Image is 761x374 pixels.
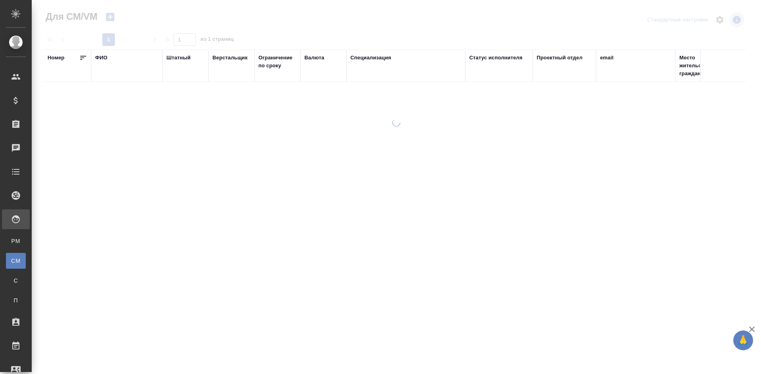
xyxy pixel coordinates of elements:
[733,330,753,350] button: 🙏
[736,332,750,349] span: 🙏
[304,54,324,62] div: Валюта
[600,54,614,62] div: email
[10,296,22,304] span: П
[48,54,65,62] div: Номер
[6,253,26,269] a: CM
[350,54,391,62] div: Специализация
[10,277,22,285] span: С
[10,237,22,245] span: PM
[166,54,191,62] div: Штатный
[212,54,248,62] div: Верстальщик
[258,54,296,70] div: Ограничение по сроку
[469,54,522,62] div: Статус исполнителя
[537,54,583,62] div: Проектный отдел
[6,233,26,249] a: PM
[679,54,743,78] div: Место жительства(Город), гражданство
[6,292,26,308] a: П
[95,54,107,62] div: ФИО
[10,257,22,265] span: CM
[6,273,26,289] a: С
